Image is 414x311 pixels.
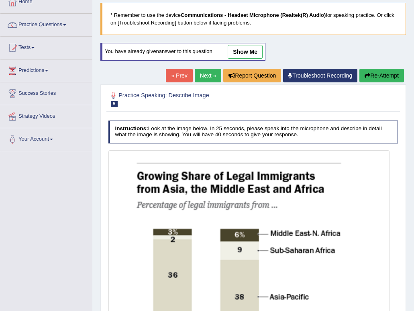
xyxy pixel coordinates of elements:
[108,121,398,143] h4: Look at the image below. In 25 seconds, please speak into the microphone and describe in detail w...
[100,3,406,35] blockquote: * Remember to use the device for speaking practice. Or click on [Troubleshoot Recording] button b...
[359,69,404,82] button: Re-Attempt
[0,59,92,80] a: Predictions
[0,105,92,125] a: Strategy Videos
[166,69,192,82] a: « Prev
[111,101,118,107] span: 5
[223,69,281,82] button: Report Question
[0,14,92,34] a: Practice Questions
[181,12,326,18] b: Communications - Headset Microphone (Realtek(R) Audio)
[100,43,265,61] div: You have already given answer to this question
[283,69,357,82] a: Troubleshoot Recording
[195,69,221,82] a: Next »
[0,128,92,148] a: Your Account
[0,82,92,102] a: Success Stories
[115,125,148,131] b: Instructions:
[228,45,263,59] a: show me
[0,37,92,57] a: Tests
[108,90,288,107] h2: Practice Speaking: Describe Image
